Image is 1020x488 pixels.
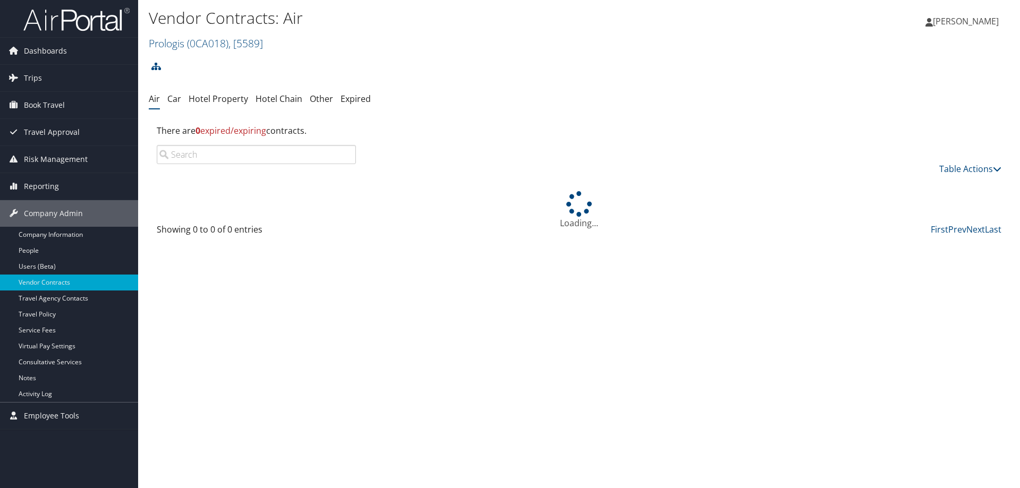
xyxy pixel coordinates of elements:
[195,125,266,136] span: expired/expiring
[167,93,181,105] a: Car
[948,224,966,235] a: Prev
[149,116,1009,145] div: There are contracts.
[149,7,722,29] h1: Vendor Contracts: Air
[24,146,88,173] span: Risk Management
[189,93,248,105] a: Hotel Property
[149,93,160,105] a: Air
[24,92,65,118] span: Book Travel
[24,38,67,64] span: Dashboards
[24,200,83,227] span: Company Admin
[933,15,999,27] span: [PERSON_NAME]
[149,191,1009,229] div: Loading...
[149,36,263,50] a: Prologis
[24,65,42,91] span: Trips
[157,223,356,241] div: Showing 0 to 0 of 0 entries
[228,36,263,50] span: , [ 5589 ]
[931,224,948,235] a: First
[195,125,200,136] strong: 0
[256,93,302,105] a: Hotel Chain
[187,36,228,50] span: ( 0CA018 )
[23,7,130,32] img: airportal-logo.png
[939,163,1001,175] a: Table Actions
[985,224,1001,235] a: Last
[24,403,79,429] span: Employee Tools
[341,93,371,105] a: Expired
[24,119,80,145] span: Travel Approval
[966,224,985,235] a: Next
[157,145,356,164] input: Search
[310,93,333,105] a: Other
[925,5,1009,37] a: [PERSON_NAME]
[24,173,59,200] span: Reporting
